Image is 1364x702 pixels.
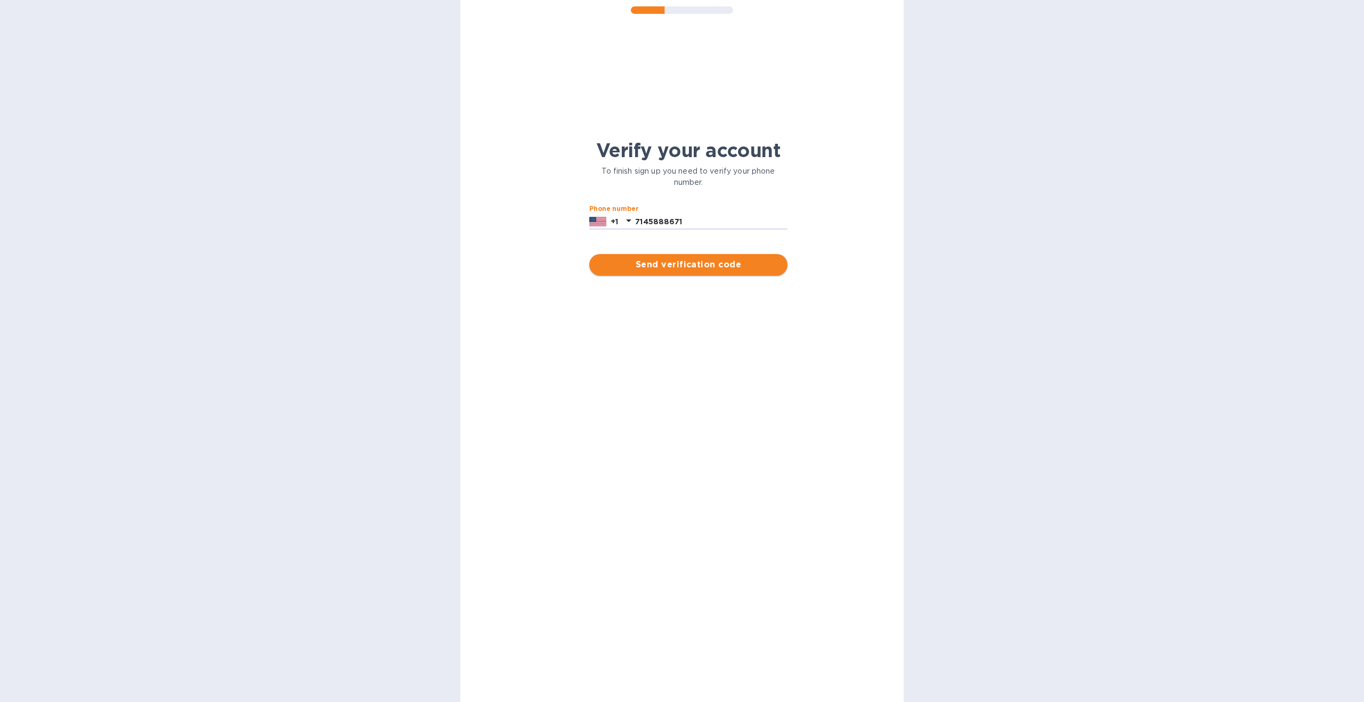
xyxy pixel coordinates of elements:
img: US [589,216,606,227]
h1: Verify your account [589,139,787,161]
p: To finish sign up you need to verify your phone number. [589,166,787,188]
span: Send verification code [598,258,779,271]
button: Send verification code [589,254,787,275]
label: Phone number [589,206,638,213]
p: +1 [611,216,618,227]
